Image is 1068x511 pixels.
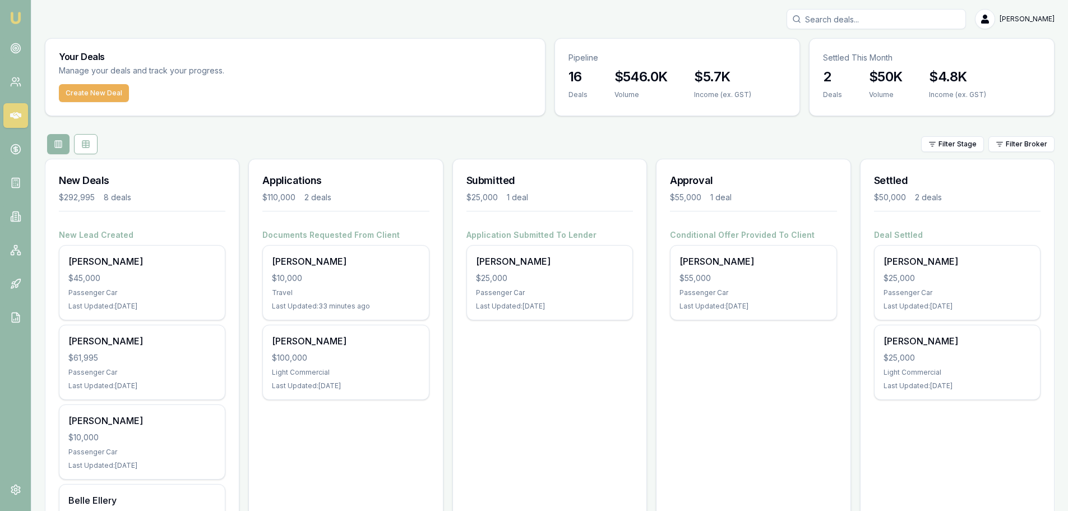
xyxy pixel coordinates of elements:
[679,273,827,284] div: $55,000
[262,173,429,188] h3: Applications
[670,192,701,203] div: $55,000
[670,229,836,241] h4: Conditional Offer Provided To Client
[466,192,498,203] div: $25,000
[869,68,903,86] h3: $50K
[476,255,623,268] div: [PERSON_NAME]
[694,90,751,99] div: Income (ex. GST)
[466,173,633,188] h3: Submitted
[710,192,732,203] div: 1 deal
[679,288,827,297] div: Passenger Car
[614,90,668,99] div: Volume
[929,68,986,86] h3: $4.8K
[823,68,842,86] h3: 2
[568,52,786,63] p: Pipeline
[614,68,668,86] h3: $546.0K
[9,11,22,25] img: emu-icon-u.png
[869,90,903,99] div: Volume
[507,192,528,203] div: 1 deal
[694,68,751,86] h3: $5.7K
[68,381,216,390] div: Last Updated: [DATE]
[262,229,429,241] h4: Documents Requested From Client
[787,9,966,29] input: Search deals
[59,173,225,188] h3: New Deals
[59,65,346,77] p: Manage your deals and track your progress.
[68,432,216,443] div: $10,000
[476,302,623,311] div: Last Updated: [DATE]
[68,334,216,348] div: [PERSON_NAME]
[938,140,977,149] span: Filter Stage
[272,273,419,284] div: $10,000
[59,192,95,203] div: $292,995
[68,288,216,297] div: Passenger Car
[884,381,1031,390] div: Last Updated: [DATE]
[466,229,633,241] h4: Application Submitted To Lender
[272,334,419,348] div: [PERSON_NAME]
[929,90,986,99] div: Income (ex. GST)
[272,368,419,377] div: Light Commercial
[884,368,1031,377] div: Light Commercial
[68,461,216,470] div: Last Updated: [DATE]
[68,414,216,427] div: [PERSON_NAME]
[272,302,419,311] div: Last Updated: 33 minutes ago
[915,192,942,203] div: 2 deals
[476,288,623,297] div: Passenger Car
[1006,140,1047,149] span: Filter Broker
[476,273,623,284] div: $25,000
[874,173,1041,188] h3: Settled
[59,52,531,61] h3: Your Deals
[1000,15,1055,24] span: [PERSON_NAME]
[59,84,129,102] button: Create New Deal
[104,192,131,203] div: 8 deals
[272,381,419,390] div: Last Updated: [DATE]
[670,173,836,188] h3: Approval
[679,302,827,311] div: Last Updated: [DATE]
[68,368,216,377] div: Passenger Car
[921,136,984,152] button: Filter Stage
[68,273,216,284] div: $45,000
[874,229,1041,241] h4: Deal Settled
[874,192,906,203] div: $50,000
[988,136,1055,152] button: Filter Broker
[272,255,419,268] div: [PERSON_NAME]
[262,192,295,203] div: $110,000
[568,68,588,86] h3: 16
[884,302,1031,311] div: Last Updated: [DATE]
[884,352,1031,363] div: $25,000
[304,192,331,203] div: 2 deals
[68,448,216,457] div: Passenger Car
[823,90,842,99] div: Deals
[568,90,588,99] div: Deals
[68,302,216,311] div: Last Updated: [DATE]
[59,229,225,241] h4: New Lead Created
[884,288,1031,297] div: Passenger Car
[68,352,216,363] div: $61,995
[272,288,419,297] div: Travel
[68,494,216,507] div: Belle Ellery
[68,255,216,268] div: [PERSON_NAME]
[823,52,1041,63] p: Settled This Month
[884,334,1031,348] div: [PERSON_NAME]
[884,273,1031,284] div: $25,000
[272,352,419,363] div: $100,000
[884,255,1031,268] div: [PERSON_NAME]
[679,255,827,268] div: [PERSON_NAME]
